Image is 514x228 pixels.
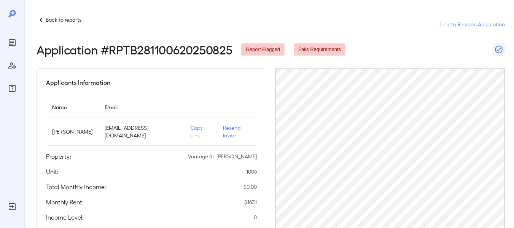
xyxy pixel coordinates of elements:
div: FAQ [6,82,18,94]
h5: Unit: [46,167,59,176]
h5: Property: [46,152,71,161]
h5: Income Level: [46,213,84,222]
p: [EMAIL_ADDRESS][DOMAIN_NAME] [105,124,178,139]
h5: Total Monthly Income: [46,182,106,191]
div: Manage Users [6,59,18,72]
p: [PERSON_NAME] [52,128,92,136]
table: simple table [46,96,257,146]
span: Report Flagged [241,46,285,53]
p: Vantage St. [PERSON_NAME] [188,153,257,160]
p: $ 1631 [244,198,257,206]
div: Reports [6,37,18,49]
th: Name [46,96,99,118]
button: Close Report [493,43,505,56]
span: Fails Requirements [294,46,345,53]
p: $ 0.00 [243,183,257,191]
div: Log Out [6,201,18,213]
h2: Application # RPTB281100620250825 [37,43,232,56]
th: Email [99,96,184,118]
p: 0 [254,214,257,221]
p: 1006 [246,168,257,175]
p: Back to reports [46,16,81,24]
a: Link to Resman Application [440,21,505,28]
h5: Applicants Information [46,78,110,87]
p: Resend Invite [223,124,251,139]
p: Copy Link [190,124,211,139]
h5: Monthly Rent: [46,198,84,207]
